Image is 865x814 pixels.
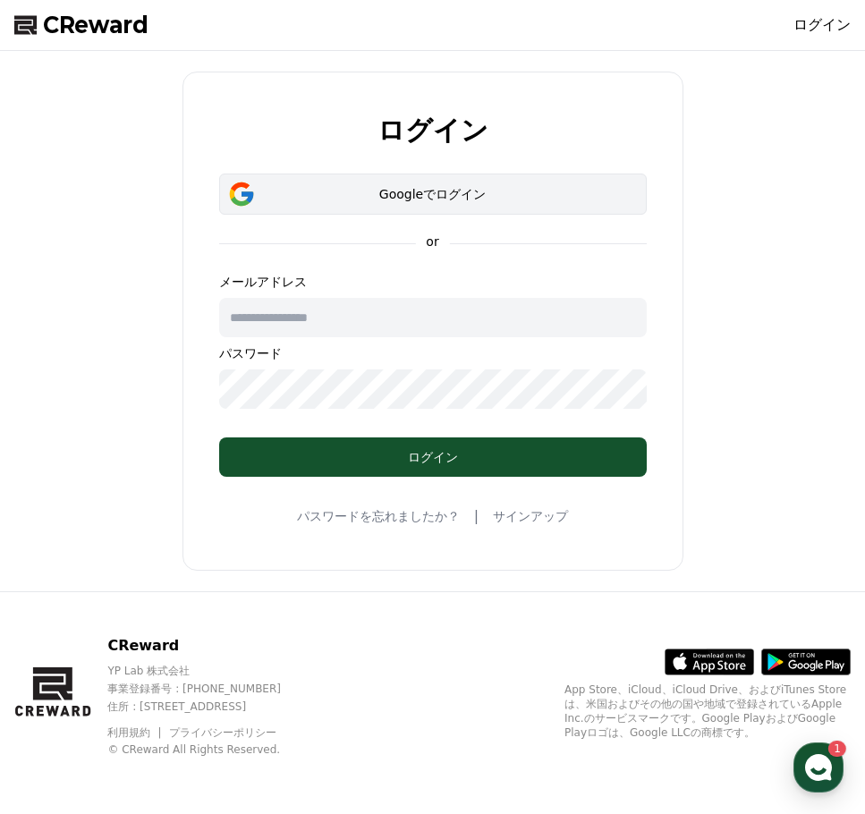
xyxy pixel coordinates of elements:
[118,567,231,612] a: 1Messages
[377,115,488,145] h2: ログイン
[107,664,316,678] p: YP Lab 株式会社
[231,567,343,612] a: Settings
[148,595,201,609] span: Messages
[219,437,647,477] button: ログイン
[793,14,851,36] a: ログイン
[14,11,148,39] a: CReward
[169,726,276,739] a: プライバシーポリシー
[415,233,449,250] p: or
[265,594,309,608] span: Settings
[46,594,77,608] span: Home
[107,700,316,714] p: 住所 : [STREET_ADDRESS]
[219,174,647,215] button: Googleでログイン
[107,726,164,739] a: 利用規約
[564,683,851,740] p: App Store、iCloud、iCloud Drive、およびiTunes Storeは、米国およびその他の国や地域で登録されているApple Inc.のサービスマークです。Google P...
[219,344,647,362] p: パスワード
[5,567,118,612] a: Home
[255,448,611,466] div: ログイン
[245,185,621,203] div: Googleでログイン
[493,507,568,525] a: サインアップ
[107,682,316,696] p: 事業登録番号 : [PHONE_NUMBER]
[474,505,479,527] span: |
[297,507,460,525] a: パスワードを忘れましたか？
[107,742,316,757] p: © CReward All Rights Reserved.
[219,273,647,291] p: メールアドレス
[43,11,148,39] span: CReward
[107,635,316,657] p: CReward
[182,566,188,581] span: 1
